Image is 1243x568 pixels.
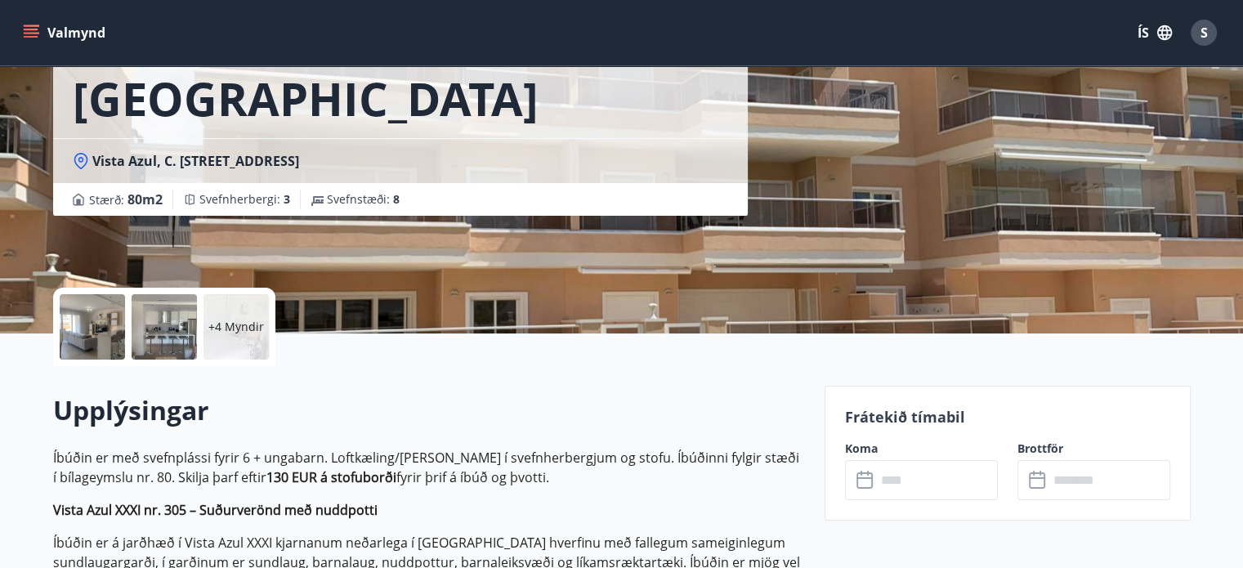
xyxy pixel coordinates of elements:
strong: Vista Azul XXXI nr. 305 – Suðurverönd með nuddpotti [53,501,378,519]
p: +4 Myndir [208,319,264,335]
label: Koma [845,441,998,457]
button: S [1184,13,1223,52]
strong: 130 EUR á stofuborði [266,468,396,486]
h2: Upplýsingar [53,392,805,428]
span: 80 m2 [127,190,163,208]
button: menu [20,18,112,47]
span: 8 [393,191,400,207]
span: Vista Azul, C. [STREET_ADDRESS] [92,152,299,170]
button: ÍS [1129,18,1181,47]
span: Svefnherbergi : [199,191,290,208]
span: Stærð : [89,190,163,209]
span: S [1201,24,1208,42]
p: Íbúðin er með svefnplássi fyrir 6 + ungabarn. Loftkæling/[PERSON_NAME] í svefnherbergjum og stofu... [53,448,805,487]
h1: [PERSON_NAME] Costa, [GEOGRAPHIC_DATA] [73,5,728,129]
span: 3 [284,191,290,207]
span: Svefnstæði : [327,191,400,208]
p: Frátekið tímabil [845,406,1170,427]
label: Brottför [1017,441,1170,457]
